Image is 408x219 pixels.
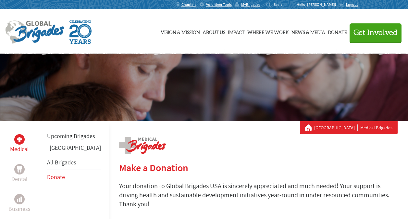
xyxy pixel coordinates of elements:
[161,15,200,48] a: Vision & Mission
[203,15,225,48] a: About Us
[47,155,101,170] li: All Brigades
[119,162,398,174] h2: Make a Donation
[346,2,358,7] span: Logout
[119,181,398,209] p: Your donation to Global Brigades USA is sincerely appreciated and much needed! Your support is dr...
[47,170,101,184] li: Donate
[339,2,358,7] a: Logout
[47,132,95,140] a: Upcoming Brigades
[47,159,76,166] a: All Brigades
[69,20,92,44] img: Global Brigades Celebrating 20 Years
[291,15,325,48] a: News & Media
[17,166,22,172] img: Dental
[11,174,28,184] p: Dental
[119,137,166,154] img: logo-medical.png
[8,204,31,213] p: Business
[328,15,347,48] a: Donate
[14,164,25,174] div: Dental
[8,194,31,213] a: BusinessBusiness
[350,23,402,42] button: Get Involved
[47,173,65,181] a: Donate
[14,194,25,204] div: Business
[274,2,292,7] input: Search...
[241,2,260,7] span: MyBrigades
[47,143,101,155] li: Panama
[17,137,22,142] img: Medical
[11,164,28,184] a: DentalDental
[353,29,398,37] span: Get Involved
[247,15,289,48] a: Where We Work
[10,145,29,154] p: Medical
[305,124,392,131] div: Medical Brigades
[10,134,29,154] a: MedicalMedical
[47,129,101,143] li: Upcoming Brigades
[314,124,358,131] a: [GEOGRAPHIC_DATA]
[14,134,25,145] div: Medical
[5,20,64,44] img: Global Brigades Logo
[181,2,196,7] span: Chapters
[228,15,245,48] a: Impact
[50,144,101,151] a: [GEOGRAPHIC_DATA]
[206,2,232,7] span: Volunteer Tools
[17,197,22,202] img: Business
[297,2,339,7] p: Hello, [PERSON_NAME]!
